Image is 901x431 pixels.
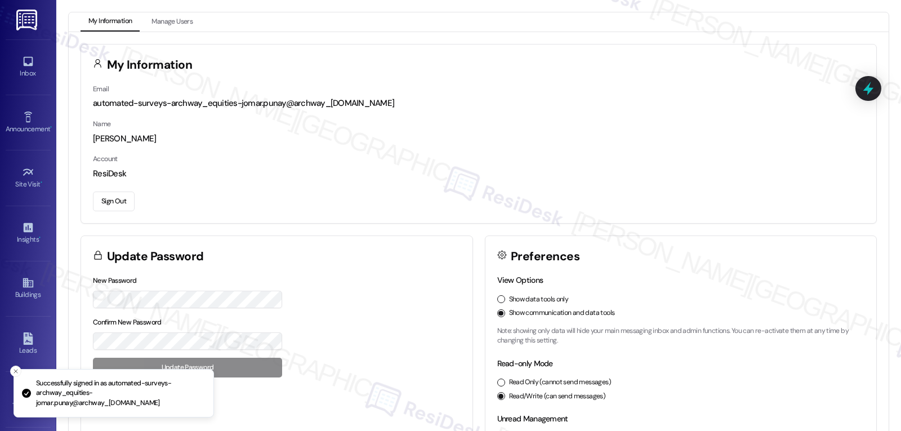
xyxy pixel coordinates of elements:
[93,276,137,285] label: New Password
[6,273,51,304] a: Buildings
[93,154,118,163] label: Account
[6,384,51,415] a: Templates •
[93,168,864,180] div: ResiDesk
[107,59,193,71] h3: My Information
[93,133,864,145] div: [PERSON_NAME]
[41,179,42,186] span: •
[93,119,111,128] label: Name
[509,377,611,388] label: Read Only (cannot send messages)
[511,251,579,263] h3: Preferences
[6,329,51,359] a: Leads
[39,234,41,242] span: •
[497,358,553,368] label: Read-only Mode
[497,326,865,346] p: Note: showing only data will hide your main messaging inbox and admin functions. You can re-activ...
[93,97,864,109] div: automated-surveys-archway_equities-jomar.punay@archway_[DOMAIN_NAME]
[81,12,140,32] button: My Information
[36,379,204,408] p: Successfully signed in as automated-surveys-archway_equities-jomar.punay@archway_[DOMAIN_NAME]
[6,163,51,193] a: Site Visit •
[50,123,52,131] span: •
[6,218,51,248] a: Insights •
[509,295,569,305] label: Show data tools only
[6,52,51,82] a: Inbox
[93,192,135,211] button: Sign Out
[107,251,204,263] h3: Update Password
[144,12,200,32] button: Manage Users
[509,308,615,318] label: Show communication and data tools
[509,392,606,402] label: Read/Write (can send messages)
[10,366,21,377] button: Close toast
[16,10,39,30] img: ResiDesk Logo
[93,85,109,94] label: Email
[93,318,162,327] label: Confirm New Password
[497,275,543,285] label: View Options
[497,414,568,424] label: Unread Management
